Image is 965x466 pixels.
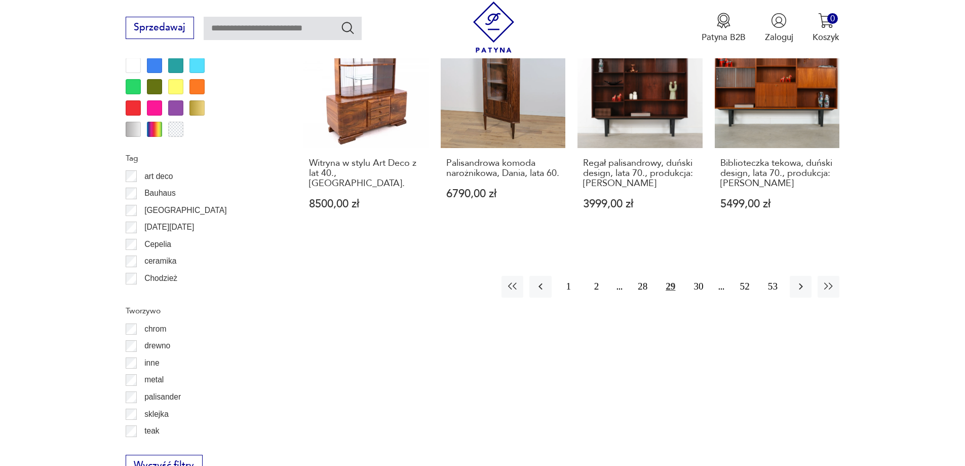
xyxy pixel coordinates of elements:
[144,221,194,234] p: [DATE][DATE]
[632,276,653,298] button: 28
[818,13,834,28] img: Ikona koszyka
[126,304,275,317] p: Tworzywo
[144,187,176,200] p: Bauhaus
[734,276,756,298] button: 52
[144,339,170,352] p: drewno
[558,276,580,298] button: 1
[126,152,275,165] p: Tag
[441,23,566,233] a: Palisandrowa komoda narożnikowa, Dania, lata 60.Palisandrowa komoda narożnikowa, Dania, lata 60.6...
[144,272,177,285] p: Chodzież
[468,2,519,53] img: Patyna - sklep z meblami i dekoracjami vintage
[144,373,164,386] p: metal
[144,408,169,421] p: sklejka
[660,276,681,298] button: 29
[144,238,171,251] p: Cepelia
[586,276,607,298] button: 2
[126,24,194,32] a: Sprzedawaj
[720,199,834,209] p: 5499,00 zł
[715,23,840,233] a: Biblioteczka tekowa, duński design, lata 70., produkcja: DaniaBiblioteczka tekowa, duński design,...
[446,189,560,199] p: 6790,00 zł
[702,13,746,43] button: Patyna B2B
[144,390,181,404] p: palisander
[771,13,787,28] img: Ikonka użytkownika
[765,13,793,43] button: Zaloguj
[827,13,838,24] div: 0
[303,23,429,233] a: Witryna w stylu Art Deco z lat 40., Polska.Witryna w stylu Art Deco z lat 40., [GEOGRAPHIC_DATA]....
[144,442,211,455] p: tworzywo sztuczne
[813,13,839,43] button: 0Koszyk
[144,322,166,336] p: chrom
[144,204,226,217] p: [GEOGRAPHIC_DATA]
[144,255,176,268] p: ceramika
[762,276,784,298] button: 53
[309,199,423,209] p: 8500,00 zł
[702,13,746,43] a: Ikona medaluPatyna B2B
[340,20,355,35] button: Szukaj
[309,158,423,189] h3: Witryna w stylu Art Deco z lat 40., [GEOGRAPHIC_DATA].
[813,31,839,43] p: Koszyk
[126,17,194,39] button: Sprzedawaj
[144,424,159,438] p: teak
[702,31,746,43] p: Patyna B2B
[583,158,697,189] h3: Regał palisandrowy, duński design, lata 70., produkcja: [PERSON_NAME]
[716,13,731,28] img: Ikona medalu
[144,170,173,183] p: art deco
[144,289,175,302] p: Ćmielów
[720,158,834,189] h3: Biblioteczka tekowa, duński design, lata 70., produkcja: [PERSON_NAME]
[577,23,703,233] a: Regał palisandrowy, duński design, lata 70., produkcja: DaniaRegał palisandrowy, duński design, l...
[583,199,697,209] p: 3999,00 zł
[446,158,560,179] h3: Palisandrowa komoda narożnikowa, Dania, lata 60.
[144,356,159,370] p: inne
[765,31,793,43] p: Zaloguj
[687,276,709,298] button: 30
